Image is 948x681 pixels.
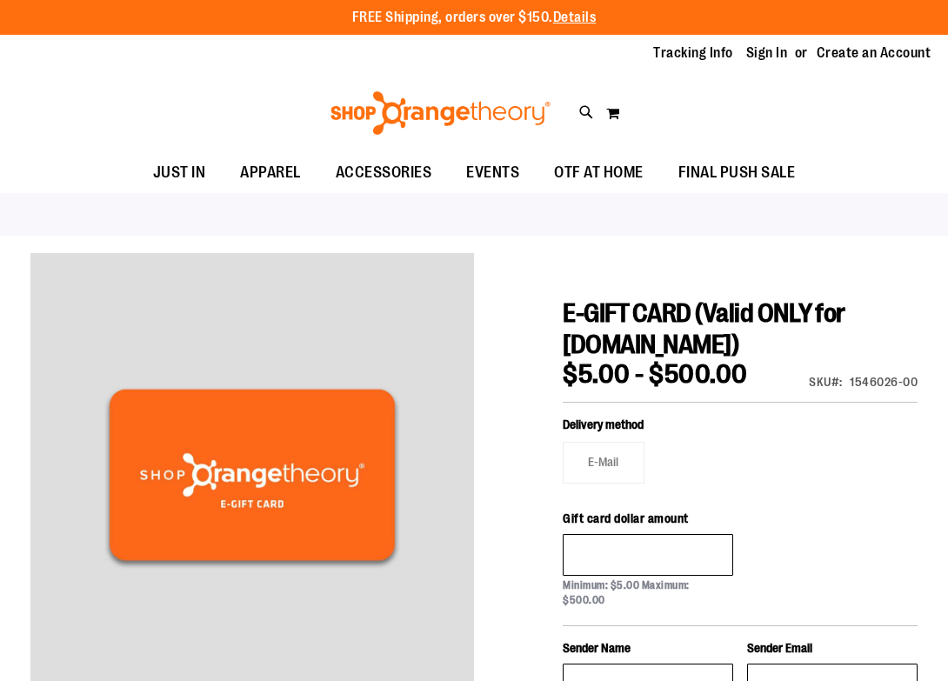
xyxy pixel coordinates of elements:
[553,10,597,25] a: Details
[809,375,843,389] strong: SKU
[563,359,748,389] span: $5.00 - $500.00
[240,153,301,192] span: APPAREL
[223,153,318,193] a: APPAREL
[678,153,796,192] span: FINAL PUSH SALE
[661,153,813,193] a: FINAL PUSH SALE
[563,298,845,359] span: E-GIFT CARD (Valid ONLY for [DOMAIN_NAME])
[318,153,450,193] a: ACCESSORIES
[449,153,537,193] a: EVENTS
[554,153,644,192] span: OTF AT HOME
[746,43,788,63] a: Sign In
[466,153,519,192] span: EVENTS
[563,416,733,433] p: Delivery method
[563,641,631,655] span: Sender Name
[850,373,918,391] div: 1546026-00
[817,43,931,63] a: Create an Account
[352,8,597,28] p: FREE Shipping, orders over $150.
[336,153,432,192] span: ACCESSORIES
[563,511,689,525] span: Gift card dollar amount
[537,153,661,193] a: OTF AT HOME
[153,153,206,192] span: JUST IN
[563,579,639,591] span: Minimum: $5.00
[653,43,733,63] a: Tracking Info
[563,442,644,484] label: E-Mail
[328,91,553,135] img: Shop Orangetheory
[563,579,690,606] span: Maximum: $500.00
[747,641,812,655] span: Sender Email
[136,153,224,192] a: JUST IN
